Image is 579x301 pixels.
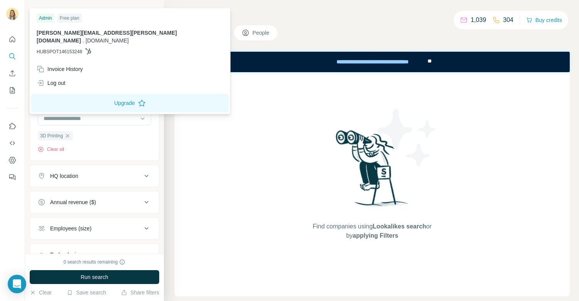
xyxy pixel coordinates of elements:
[67,289,106,296] button: Save search
[6,8,19,20] img: Avatar
[252,29,270,37] span: People
[81,273,108,281] span: Run search
[30,219,159,238] button: Employees (size)
[503,15,513,25] p: 304
[50,172,78,180] div: HQ location
[6,83,19,97] button: My lists
[6,49,19,63] button: Search
[6,170,19,184] button: Feedback
[8,275,26,293] div: Open Intercom Messenger
[353,232,398,239] span: applying Filters
[86,37,129,44] span: [DOMAIN_NAME]
[6,32,19,46] button: Quick start
[50,225,91,232] div: Employees (size)
[30,245,159,264] button: Technologies
[6,66,19,80] button: Enrich CSV
[471,15,486,25] p: 1,039
[526,15,562,25] button: Buy credits
[30,289,52,296] button: Clear
[37,65,83,73] div: Invoice History
[57,14,82,23] div: Free plan
[121,289,159,296] button: Share filters
[175,52,570,72] iframe: Banner
[37,30,177,44] span: [PERSON_NAME][EMAIL_ADDRESS][PERSON_NAME][DOMAIN_NAME]
[38,146,64,153] button: Clear all
[6,136,19,150] button: Use Surfe API
[372,103,442,172] img: Surfe Illustration - Stars
[175,9,570,20] h4: Search
[30,270,159,284] button: Run search
[310,222,434,240] span: Find companies using or by
[6,119,19,133] button: Use Surfe on LinkedIn
[31,94,229,112] button: Upgrade
[40,132,63,139] span: 3D Printing
[30,193,159,211] button: Annual revenue ($)
[6,153,19,167] button: Dashboard
[64,259,126,265] div: 0 search results remaining
[50,198,96,206] div: Annual revenue ($)
[373,223,426,230] span: Lookalikes search
[134,5,164,16] button: Hide
[30,167,159,185] button: HQ location
[332,128,412,214] img: Surfe Illustration - Woman searching with binoculars
[50,251,82,259] div: Technologies
[30,7,54,14] div: New search
[37,48,82,55] span: HUBSPOT146153248
[82,37,84,44] span: .
[37,14,54,23] div: Admin
[37,79,66,87] div: Log out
